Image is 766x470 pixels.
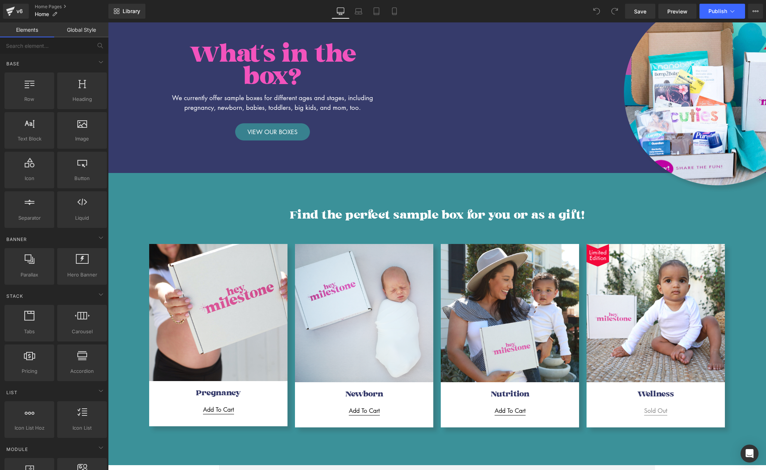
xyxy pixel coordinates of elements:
[127,101,202,118] a: View Our Boxes
[7,135,52,143] span: Text Block
[367,4,385,19] a: Tablet
[6,389,18,396] span: List
[64,71,265,90] p: We currently offer sample boxes for different ages and stages, including pregnancy, newborn, babi...
[6,446,29,453] span: Module
[6,60,20,67] span: Base
[536,384,559,393] button: Sold Out
[59,271,105,279] span: Hero Banner
[241,384,272,392] span: Add To Cart
[7,271,52,279] span: Parallax
[7,95,52,103] span: Row
[3,4,29,19] a: v6
[529,368,566,376] a: Wellness
[387,384,418,392] span: Add To Cart
[241,384,272,393] button: Add To Cart
[7,424,52,432] span: Icon List Hoz
[15,6,24,16] div: v6
[6,293,24,300] span: Stack
[41,222,179,359] img: Pregnancy Sample Box
[123,8,140,15] span: Library
[59,135,105,143] span: Image
[7,214,52,222] span: Separator
[7,328,52,336] span: Tabs
[479,222,617,360] a: Limited Edition
[708,8,727,14] span: Publish
[59,214,105,222] span: Liquid
[332,4,350,19] a: Desktop
[95,383,126,392] button: Add To Cart
[699,4,745,19] button: Publish
[59,367,105,375] span: Accordion
[187,222,325,360] img: Newborn Sample Box
[607,4,622,19] button: Redo
[237,368,275,376] a: Newborn
[182,186,477,199] span: Find the perfect sample box for you or as a gift!
[59,95,105,103] span: Heading
[88,367,133,375] a: Pregnancy
[658,4,696,19] a: Preview
[387,384,418,393] button: Add To Cart
[667,7,687,15] span: Preview
[481,227,499,238] span: Limited Edition
[35,4,108,10] a: Home Pages
[536,384,559,392] span: Sold Out
[385,4,403,19] a: Mobile
[59,328,105,336] span: Carousel
[741,445,759,463] div: Open Intercom Messenger
[748,4,763,19] button: More
[59,174,105,182] span: Button
[350,4,367,19] a: Laptop
[634,7,646,15] span: Save
[479,222,617,360] img: Family Wellness Sample Box
[333,222,471,360] img: Family Nutrition Sample Box
[108,4,145,19] a: New Library
[54,22,108,37] a: Global Style
[7,367,52,375] span: Pricing
[95,383,126,391] span: Add To Cart
[35,11,49,17] span: Home
[383,368,421,376] a: Nutrition
[6,236,28,243] span: Banner
[81,19,248,67] span: What's in the box?
[59,424,105,432] span: Icon List
[139,105,190,114] span: View Our Boxes
[7,174,52,182] span: Icon
[589,4,604,19] button: Undo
